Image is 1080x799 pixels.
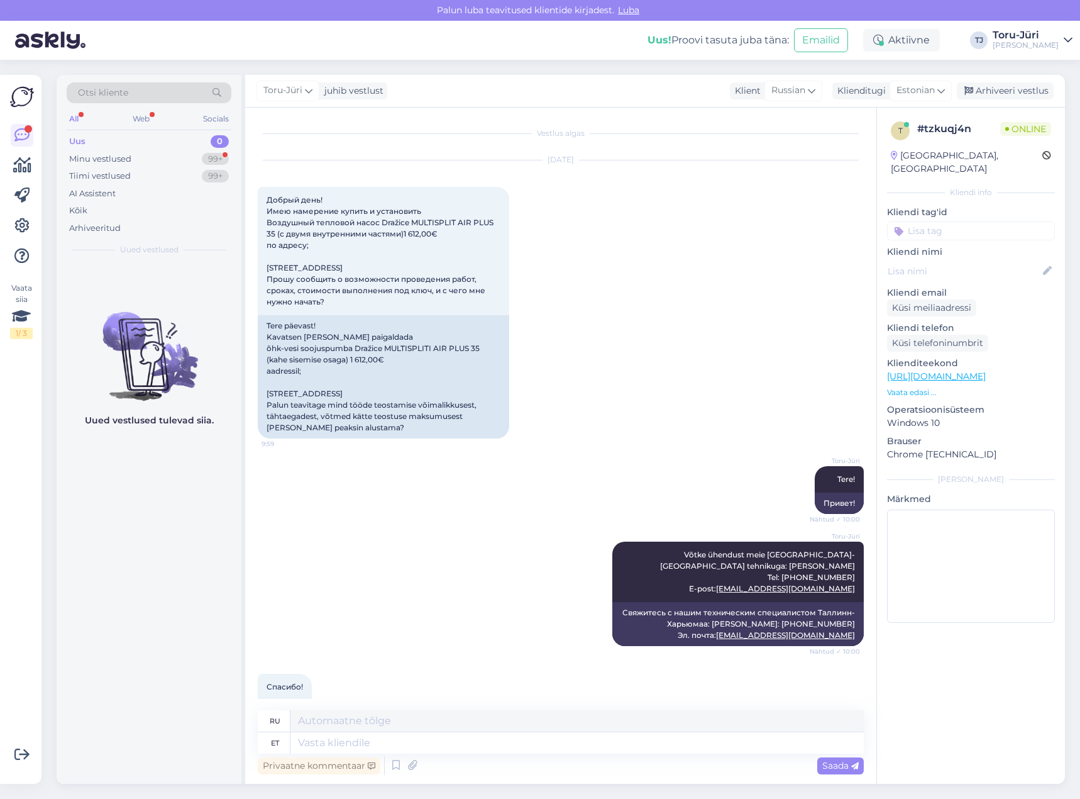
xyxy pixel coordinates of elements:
div: Klienditugi [832,84,886,98]
div: ru [270,710,280,732]
p: Kliendi nimi [887,245,1055,259]
b: Uus! [647,34,671,46]
a: [URL][DOMAIN_NAME] [887,371,986,382]
div: [GEOGRAPHIC_DATA], [GEOGRAPHIC_DATA] [891,149,1042,176]
span: Võtke ühendust meie [GEOGRAPHIC_DATA]-[GEOGRAPHIC_DATA] tehnikuga: [PERSON_NAME] Tel: [PHONE_NUMB... [660,550,855,593]
span: Luba [614,4,643,16]
div: Arhiveeri vestlus [957,82,1054,99]
div: Web [130,111,152,127]
div: 1 / 3 [10,328,33,339]
div: Vestlus algas [258,128,864,139]
div: et [271,732,279,754]
div: AI Assistent [69,187,116,200]
a: [EMAIL_ADDRESS][DOMAIN_NAME] [716,630,855,640]
span: Uued vestlused [120,244,179,255]
img: No chats [57,289,241,403]
div: Proovi tasuta juba täna: [647,33,789,48]
div: Minu vestlused [69,153,131,165]
span: Nähtud ✓ 10:00 [810,647,860,656]
div: Kliendi info [887,187,1055,198]
div: Tere päevast! Kavatsen [PERSON_NAME] paigaldada õhk-vesi soojuspumba Dražice MULTISPLITI AIR PLUS... [258,315,509,439]
div: Klient [730,84,761,98]
p: Vaata edasi ... [887,387,1055,398]
a: [EMAIL_ADDRESS][DOMAIN_NAME] [716,584,855,593]
div: Toru-Jüri [993,30,1059,40]
div: Свяжитесь с нашим техническим специалистом Таллинн-Харьюмаа: [PERSON_NAME]: [PHONE_NUMBER] Эл. по... [612,602,864,646]
a: Toru-Jüri[PERSON_NAME] [993,30,1072,50]
input: Lisa nimi [888,264,1040,278]
img: Askly Logo [10,85,34,109]
div: Kõik [69,204,87,217]
div: Aktiivne [863,29,940,52]
p: Märkmed [887,493,1055,506]
div: Arhiveeritud [69,222,121,235]
div: Privaatne kommentaar [258,757,380,774]
div: 99+ [202,153,229,165]
span: Estonian [896,84,935,98]
div: juhib vestlust [319,84,383,98]
div: # tzkuqj4n [917,121,1000,137]
span: Добрый день! Имею намерение купить и установить Воздушный тепловой насос Dražice MULTISPLIT AIR P... [267,195,495,306]
span: 9:59 [262,439,309,449]
button: Emailid [794,28,848,52]
p: Brauser [887,435,1055,448]
div: Küsi telefoninumbrit [887,335,988,352]
div: All [67,111,81,127]
span: Tere! [837,474,855,484]
div: Vaata siia [10,282,33,339]
div: 0 [211,135,229,148]
div: Küsi meiliaadressi [887,299,976,316]
p: Kliendi tag'id [887,206,1055,219]
span: Toru-Jüri [263,84,302,98]
div: [PERSON_NAME] [993,40,1059,50]
p: Klienditeekond [887,357,1055,370]
div: Привет! [815,493,864,514]
p: Chrome [TECHNICAL_ID] [887,448,1055,461]
span: Online [1000,122,1051,136]
span: Toru-Jüri [813,456,860,466]
span: Russian [771,84,805,98]
div: Tiimi vestlused [69,170,131,182]
span: Спасибо! [267,682,303,691]
p: Kliendi email [887,286,1055,299]
div: TJ [970,31,988,49]
span: Saada [822,760,859,771]
p: Operatsioonisüsteem [887,403,1055,416]
div: [PERSON_NAME] [887,474,1055,485]
span: Otsi kliente [78,86,128,99]
div: Socials [201,111,231,127]
p: Kliendi telefon [887,321,1055,335]
input: Lisa tag [887,221,1055,240]
div: Uus [69,135,85,148]
span: Nähtud ✓ 10:00 [810,515,860,524]
p: Uued vestlused tulevad siia. [85,414,214,427]
div: [DATE] [258,154,864,165]
span: Toru-Jüri [813,532,860,541]
p: Windows 10 [887,416,1055,430]
span: t [898,126,903,135]
div: 99+ [202,170,229,182]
